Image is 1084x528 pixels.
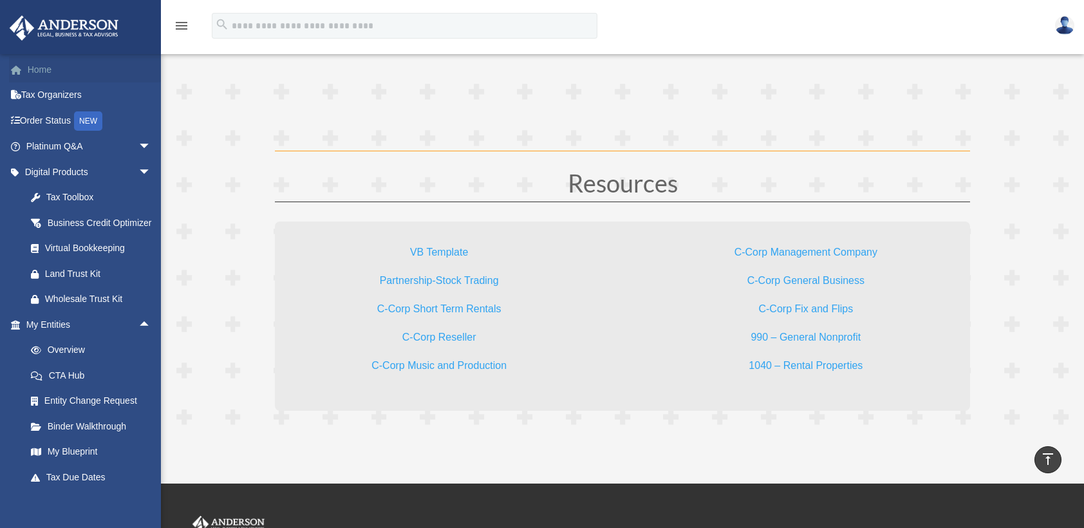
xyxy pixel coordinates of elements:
a: Entity Change Request [18,388,171,414]
a: C-Corp Short Term Rentals [377,303,501,321]
a: Overview [18,337,171,363]
i: search [215,17,229,32]
a: C-Corp Fix and Flips [758,303,853,321]
img: User Pic [1055,16,1074,35]
a: Binder Walkthrough [18,413,171,439]
a: Business Credit Optimizer [18,210,171,236]
a: C-Corp Management Company [734,247,877,264]
a: Tax Due Dates [18,464,171,490]
img: Anderson Advisors Platinum Portal [6,15,122,41]
a: vertical_align_top [1034,446,1061,473]
a: C-Corp General Business [747,275,864,292]
i: vertical_align_top [1040,451,1056,467]
a: VB Template [410,247,468,264]
a: Platinum Q&Aarrow_drop_down [9,134,171,160]
a: Order StatusNEW [9,108,171,134]
div: Business Credit Optimizer [45,215,154,231]
span: arrow_drop_down [138,159,164,185]
a: Home [9,57,171,82]
a: Wholesale Trust Kit [18,287,171,312]
div: Land Trust Kit [45,266,154,282]
a: Land Trust Kit [18,261,171,287]
a: 990 – General Nonprofit [751,332,861,349]
div: NEW [74,111,102,131]
a: My Entitiesarrow_drop_up [9,312,171,337]
a: Tax Organizers [9,82,171,108]
i: menu [174,18,189,33]
div: Wholesale Trust Kit [45,291,154,307]
a: C-Corp Reseller [402,332,476,349]
a: Virtual Bookkeeping [18,236,164,261]
span: arrow_drop_down [138,134,164,160]
a: My Blueprint [18,439,171,465]
a: Partnership-Stock Trading [380,275,499,292]
h1: Resources [275,171,970,202]
a: CTA Hub [18,363,171,388]
a: Tax Toolbox [18,185,171,211]
div: Virtual Bookkeeping [45,240,148,256]
a: menu [174,23,189,33]
a: C-Corp Music and Production [371,360,507,377]
a: Digital Productsarrow_drop_down [9,159,171,185]
a: 1040 – Rental Properties [749,360,863,377]
span: arrow_drop_up [138,312,164,338]
div: Tax Toolbox [45,189,154,205]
